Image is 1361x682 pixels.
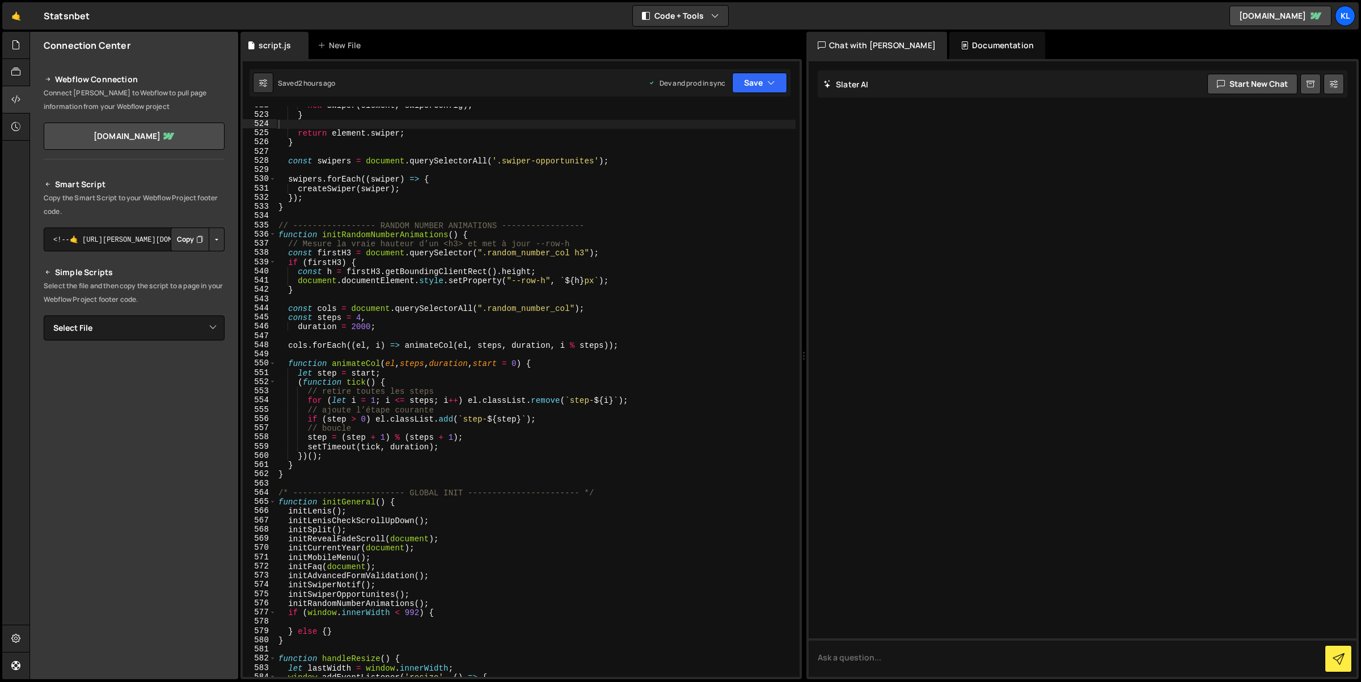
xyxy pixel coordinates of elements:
div: 582 [243,654,276,663]
div: 532 [243,193,276,202]
h2: Slater AI [823,79,869,90]
div: 535 [243,221,276,230]
div: 554 [243,395,276,405]
div: 547 [243,331,276,340]
p: Copy the Smart Script to your Webflow Project footer code. [44,191,225,218]
div: 541 [243,276,276,285]
div: New File [318,40,365,51]
div: 568 [243,525,276,534]
div: 548 [243,340,276,350]
div: 546 [243,322,276,331]
div: 540 [243,267,276,276]
button: Save [732,73,787,93]
div: 552 [243,377,276,386]
div: 543 [243,294,276,304]
div: 550 [243,359,276,368]
div: 524 [243,119,276,128]
div: 2 hours ago [298,78,336,88]
div: 557 [243,423,276,432]
div: 574 [243,580,276,589]
div: 567 [243,516,276,525]
div: 562 [243,469,276,478]
div: 558 [243,432,276,441]
div: 575 [243,590,276,599]
div: 551 [243,368,276,377]
div: 544 [243,304,276,313]
div: Chat with [PERSON_NAME] [806,32,947,59]
div: 537 [243,239,276,248]
div: 559 [243,442,276,451]
p: Connect [PERSON_NAME] to Webflow to pull page information from your Webflow project [44,86,225,113]
div: 583 [243,663,276,672]
div: 580 [243,635,276,645]
div: Saved [278,78,336,88]
div: 530 [243,174,276,183]
iframe: YouTube video player [44,469,226,571]
div: 525 [243,128,276,137]
h2: Connection Center [44,39,130,52]
div: 560 [243,451,276,460]
div: 566 [243,506,276,515]
div: 531 [243,184,276,193]
button: Code + Tools [633,6,728,26]
p: Select the file and then copy the script to a page in your Webflow Project footer code. [44,279,225,306]
div: 577 [243,608,276,617]
div: 563 [243,479,276,488]
textarea: <!--🤙 [URL][PERSON_NAME][DOMAIN_NAME]> <script>document.addEventListener("DOMContentLoaded", func... [44,228,225,251]
div: 542 [243,285,276,294]
div: 569 [243,534,276,543]
div: 556 [243,414,276,423]
div: 564 [243,488,276,497]
button: Start new chat [1207,74,1297,94]
div: 523 [243,110,276,119]
div: Dev and prod in sync [648,78,725,88]
div: 576 [243,599,276,608]
a: [DOMAIN_NAME] [1229,6,1332,26]
div: 536 [243,230,276,239]
h2: Smart Script [44,178,225,191]
div: Statsnbet [44,9,90,23]
div: 581 [243,645,276,654]
h2: Webflow Connection [44,73,225,86]
div: 534 [243,211,276,220]
h2: Simple Scripts [44,266,225,279]
div: 528 [243,156,276,165]
div: 578 [243,617,276,626]
a: Kl [1335,6,1355,26]
iframe: YouTube video player [44,359,226,461]
div: Documentation [949,32,1045,59]
div: 549 [243,350,276,359]
div: 561 [243,460,276,469]
div: 545 [243,313,276,322]
div: 553 [243,386,276,395]
div: 555 [243,405,276,414]
div: 529 [243,165,276,174]
div: 571 [243,553,276,562]
div: 579 [243,626,276,635]
div: script.js [259,40,291,51]
div: 584 [243,672,276,681]
div: 527 [243,147,276,156]
div: Button group with nested dropdown [171,228,225,251]
div: 565 [243,497,276,506]
div: 539 [243,258,276,267]
div: 572 [243,562,276,571]
div: 533 [243,202,276,211]
button: Copy [171,228,209,251]
a: 🤙 [2,2,30,30]
div: 573 [243,571,276,580]
div: 570 [243,543,276,552]
div: 538 [243,248,276,257]
div: 526 [243,137,276,146]
a: [DOMAIN_NAME] [44,123,225,150]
